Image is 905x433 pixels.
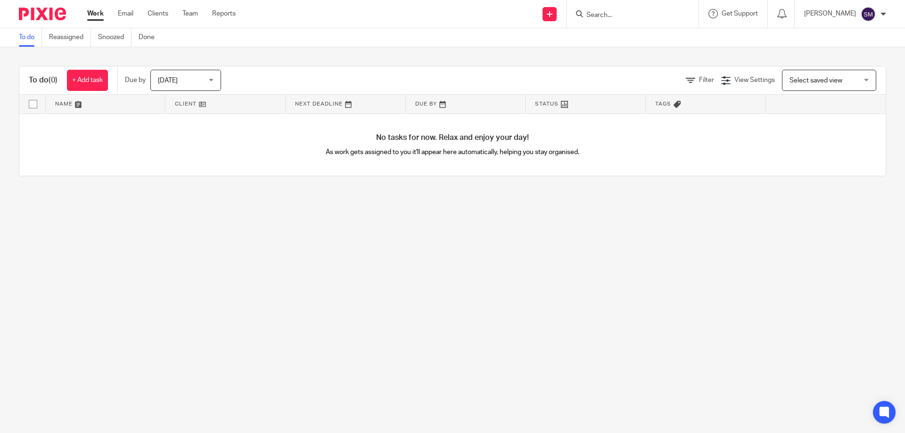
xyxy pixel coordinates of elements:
[585,11,670,20] input: Search
[158,77,178,84] span: [DATE]
[699,77,714,83] span: Filter
[734,77,775,83] span: View Settings
[118,9,133,18] a: Email
[19,8,66,20] img: Pixie
[49,76,58,84] span: (0)
[722,10,758,17] span: Get Support
[67,70,108,91] a: + Add task
[655,101,671,106] span: Tags
[125,75,146,85] p: Due by
[98,28,132,47] a: Snoozed
[236,147,669,157] p: As work gets assigned to you it'll appear here automatically, helping you stay organised.
[49,28,91,47] a: Reassigned
[19,28,42,47] a: To do
[29,75,58,85] h1: To do
[19,133,886,143] h4: No tasks for now. Relax and enjoy your day!
[212,9,236,18] a: Reports
[182,9,198,18] a: Team
[139,28,162,47] a: Done
[804,9,856,18] p: [PERSON_NAME]
[148,9,168,18] a: Clients
[790,77,842,84] span: Select saved view
[861,7,876,22] img: svg%3E
[87,9,104,18] a: Work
